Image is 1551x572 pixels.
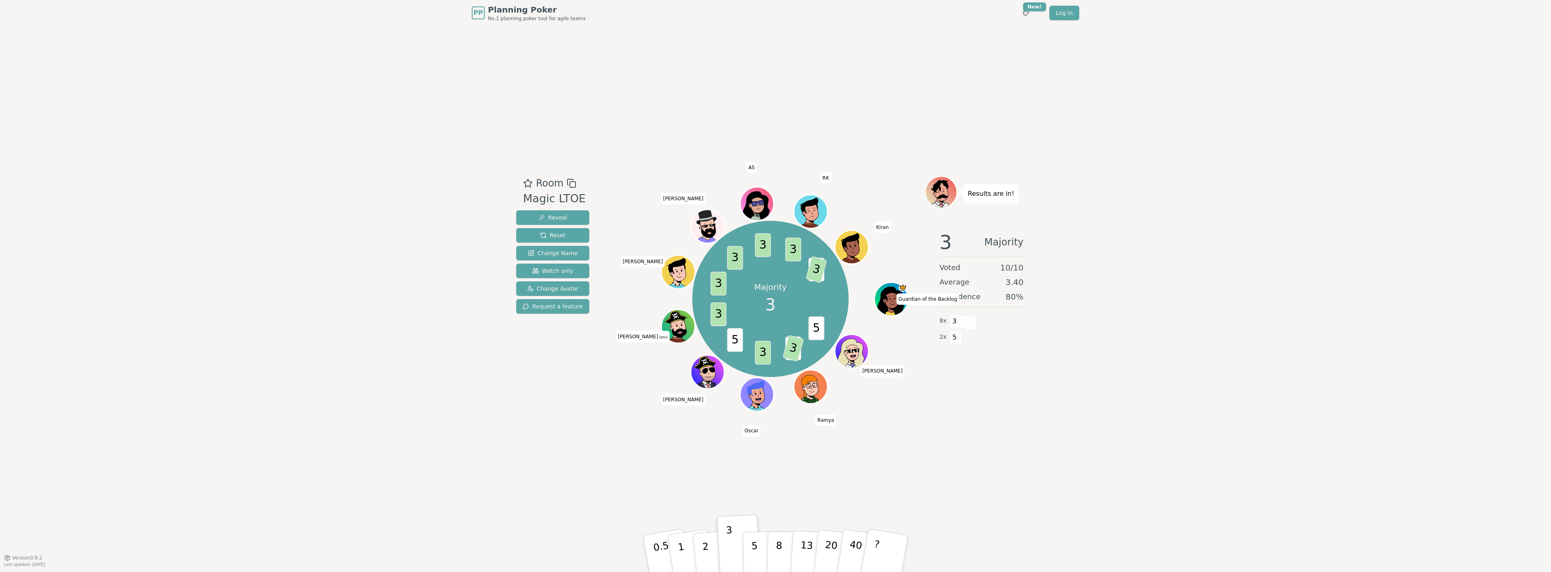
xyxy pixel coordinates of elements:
span: Click to change your name [661,394,706,405]
span: 3 [765,293,775,317]
button: Request a feature [516,299,589,314]
span: PP [473,8,483,18]
button: Change Name [516,246,589,260]
span: Guardian of the Backlog is the host [898,283,907,292]
span: 8 x [939,316,947,325]
span: 10 / 10 [1000,262,1023,273]
span: Average [939,277,969,288]
span: 3 [710,302,726,326]
p: Results are in! [968,188,1014,199]
button: Change Avatar [516,281,589,296]
button: Version0.9.2 [4,555,42,561]
a: PPPlanning PokerNo.1 planning poker tool for agile teams [472,4,586,22]
span: 3 [727,246,743,270]
span: Click to change your name [616,331,670,342]
span: Change Name [528,249,578,257]
span: Voted [939,262,960,273]
span: 3 [805,256,827,283]
span: Change Avatar [527,285,579,293]
span: Room [536,176,563,191]
span: Click to change your name [620,256,665,267]
button: Add as favourite [523,176,533,191]
span: 5 [950,331,959,344]
button: Click to change your avatar [662,310,694,342]
span: Reset [540,231,565,239]
span: Click to change your name [742,425,761,436]
span: Click to change your name [897,293,959,305]
span: No.1 planning poker tool for agile teams [488,15,586,22]
p: Majority [754,281,787,293]
a: Log in [1049,6,1079,20]
span: 3 [710,272,726,295]
p: 3 [726,524,735,568]
span: 2 x [939,333,947,342]
span: 5 [808,316,824,340]
span: Majority [984,233,1023,252]
span: Planning Poker [488,4,586,15]
div: New! [1023,2,1046,11]
button: New! [1019,6,1033,20]
span: Watch only [532,267,574,275]
span: Click to change your name [820,172,831,184]
button: Reset [516,228,589,243]
span: Version 0.9.2 [12,555,42,561]
span: Click to change your name [860,365,905,377]
span: Request a feature [523,302,583,310]
span: Click to change your name [874,221,891,233]
span: Click to change your name [815,414,836,425]
span: 3 [950,314,959,328]
span: 3 [939,233,952,252]
span: 80 % [1006,291,1023,302]
span: (you) [658,335,668,339]
span: Click to change your name [746,161,757,173]
span: 3 [785,238,801,262]
span: Click to change your name [661,193,706,204]
span: Reveal [538,214,567,222]
div: Magic LTOE [523,191,586,207]
button: Watch only [516,264,589,278]
span: 5 [727,328,743,352]
span: 3 [755,341,771,365]
span: Last updated: [DATE] [4,562,45,567]
span: 3 [755,233,771,257]
span: 3 [782,335,804,362]
span: 3.40 [1005,277,1023,288]
span: Confidence [939,291,980,302]
button: Reveal [516,210,589,225]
